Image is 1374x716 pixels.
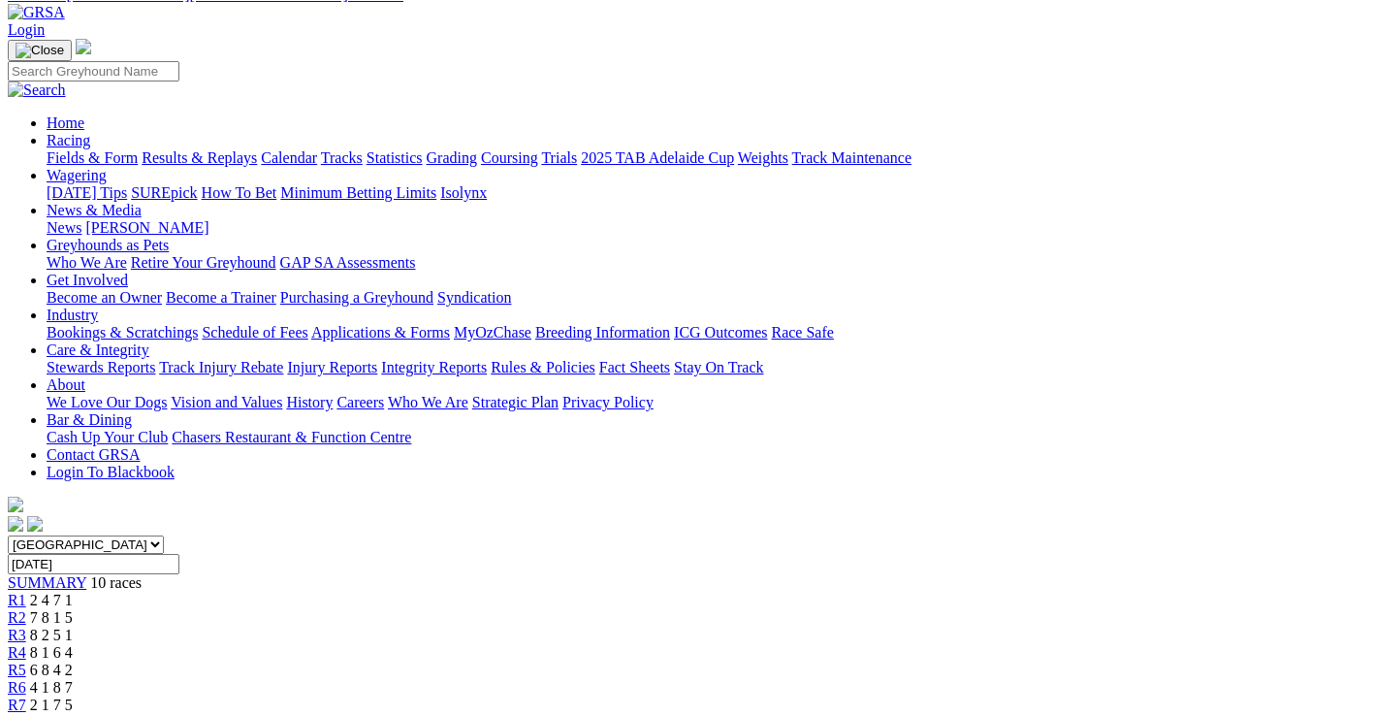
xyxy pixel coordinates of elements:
[131,184,197,201] a: SUREpick
[202,324,307,341] a: Schedule of Fees
[388,394,468,410] a: Who We Are
[8,644,26,661] a: R4
[47,237,169,253] a: Greyhounds as Pets
[47,167,107,183] a: Wagering
[47,394,167,410] a: We Love Our Dogs
[166,289,276,306] a: Become a Trainer
[8,61,179,81] input: Search
[286,394,333,410] a: History
[159,359,283,375] a: Track Injury Rebate
[16,43,64,58] img: Close
[8,627,26,643] a: R3
[311,324,450,341] a: Applications & Forms
[47,219,81,236] a: News
[280,184,436,201] a: Minimum Betting Limits
[47,149,138,166] a: Fields & Form
[280,254,416,271] a: GAP SA Assessments
[172,429,411,445] a: Chasers Restaurant & Function Centre
[47,219,1366,237] div: News & Media
[8,662,26,678] a: R5
[792,149,911,166] a: Track Maintenance
[30,644,73,661] span: 8 1 6 4
[8,574,86,591] a: SUMMARY
[47,289,162,306] a: Become an Owner
[30,662,73,678] span: 6 8 4 2
[47,114,84,131] a: Home
[738,149,788,166] a: Weights
[47,429,168,445] a: Cash Up Your Club
[47,342,149,358] a: Care & Integrity
[47,272,128,288] a: Get Involved
[674,359,763,375] a: Stay On Track
[47,184,127,201] a: [DATE] Tips
[47,429,1366,446] div: Bar & Dining
[8,21,45,38] a: Login
[8,592,26,608] a: R1
[85,219,208,236] a: [PERSON_NAME]
[47,324,1366,342] div: Industry
[47,289,1366,307] div: Get Involved
[367,149,423,166] a: Statistics
[171,394,282,410] a: Vision and Values
[287,359,377,375] a: Injury Reports
[8,40,72,61] button: Toggle navigation
[381,359,487,375] a: Integrity Reports
[30,627,73,643] span: 8 2 5 1
[481,149,538,166] a: Coursing
[47,376,85,393] a: About
[8,554,179,574] input: Select date
[562,394,654,410] a: Privacy Policy
[47,446,140,463] a: Contact GRSA
[280,289,433,306] a: Purchasing a Greyhound
[47,202,142,218] a: News & Media
[47,464,175,480] a: Login To Blackbook
[47,359,1366,376] div: Care & Integrity
[142,149,257,166] a: Results & Replays
[491,359,595,375] a: Rules & Policies
[47,359,155,375] a: Stewards Reports
[47,324,198,341] a: Bookings & Scratchings
[27,516,43,532] img: twitter.svg
[427,149,477,166] a: Grading
[581,149,734,166] a: 2025 TAB Adelaide Cup
[47,254,1366,272] div: Greyhounds as Pets
[440,184,487,201] a: Isolynx
[131,254,276,271] a: Retire Your Greyhound
[30,609,73,626] span: 7 8 1 5
[336,394,384,410] a: Careers
[30,697,73,713] span: 2 1 7 5
[437,289,511,306] a: Syndication
[47,394,1366,411] div: About
[8,4,65,21] img: GRSA
[8,609,26,626] a: R2
[472,394,559,410] a: Strategic Plan
[541,149,577,166] a: Trials
[261,149,317,166] a: Calendar
[47,149,1366,167] div: Racing
[90,574,142,591] span: 10 races
[30,679,73,696] span: 4 1 8 7
[8,81,66,99] img: Search
[30,592,73,608] span: 2 4 7 1
[8,679,26,696] a: R6
[47,254,127,271] a: Who We Are
[47,184,1366,202] div: Wagering
[8,697,26,713] a: R7
[8,497,23,512] img: logo-grsa-white.png
[321,149,363,166] a: Tracks
[202,184,277,201] a: How To Bet
[76,39,91,54] img: logo-grsa-white.png
[599,359,670,375] a: Fact Sheets
[535,324,670,341] a: Breeding Information
[454,324,531,341] a: MyOzChase
[8,516,23,532] img: facebook.svg
[771,324,833,341] a: Race Safe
